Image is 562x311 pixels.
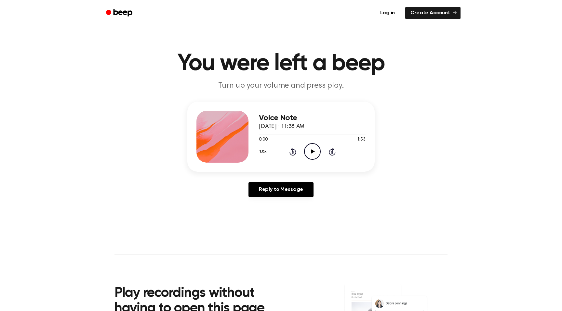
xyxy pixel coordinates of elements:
[156,81,406,91] p: Turn up your volume and press play.
[259,146,269,157] button: 1.0x
[101,7,138,19] a: Beep
[259,136,267,143] span: 0:00
[405,7,461,19] a: Create Account
[114,52,448,75] h1: You were left a beep
[374,6,401,20] a: Log in
[259,124,304,130] span: [DATE] · 11:38 AM
[248,182,314,197] a: Reply to Message
[259,114,366,122] h3: Voice Note
[357,136,366,143] span: 1:53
